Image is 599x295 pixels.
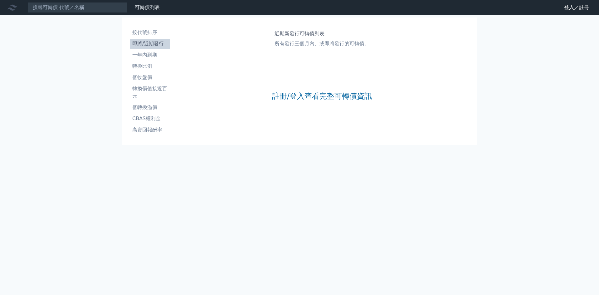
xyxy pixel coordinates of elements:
[130,51,170,59] li: 一年內到期
[130,104,170,111] li: 低轉換溢價
[275,30,369,37] h1: 近期新發行可轉債列表
[130,84,170,101] a: 轉換價值接近百元
[130,125,170,135] a: 高賣回報酬率
[130,27,170,37] a: 按代號排序
[275,40,369,47] p: 所有發行三個月內、或即將發行的可轉債。
[130,39,170,49] a: 即將/近期發行
[130,62,170,70] li: 轉換比例
[27,2,127,13] input: 搜尋可轉債 代號／名稱
[130,29,170,36] li: 按代號排序
[130,74,170,81] li: 低收盤價
[130,40,170,47] li: 即將/近期發行
[130,61,170,71] a: 轉換比例
[130,126,170,134] li: 高賣回報酬率
[135,4,160,10] a: 可轉債列表
[130,114,170,124] a: CBAS權利金
[130,72,170,82] a: 低收盤價
[559,2,594,12] a: 登入／註冊
[130,115,170,122] li: CBAS權利金
[130,50,170,60] a: 一年內到期
[130,85,170,100] li: 轉換價值接近百元
[130,102,170,112] a: 低轉換溢價
[272,91,372,101] a: 註冊/登入查看完整可轉債資訊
